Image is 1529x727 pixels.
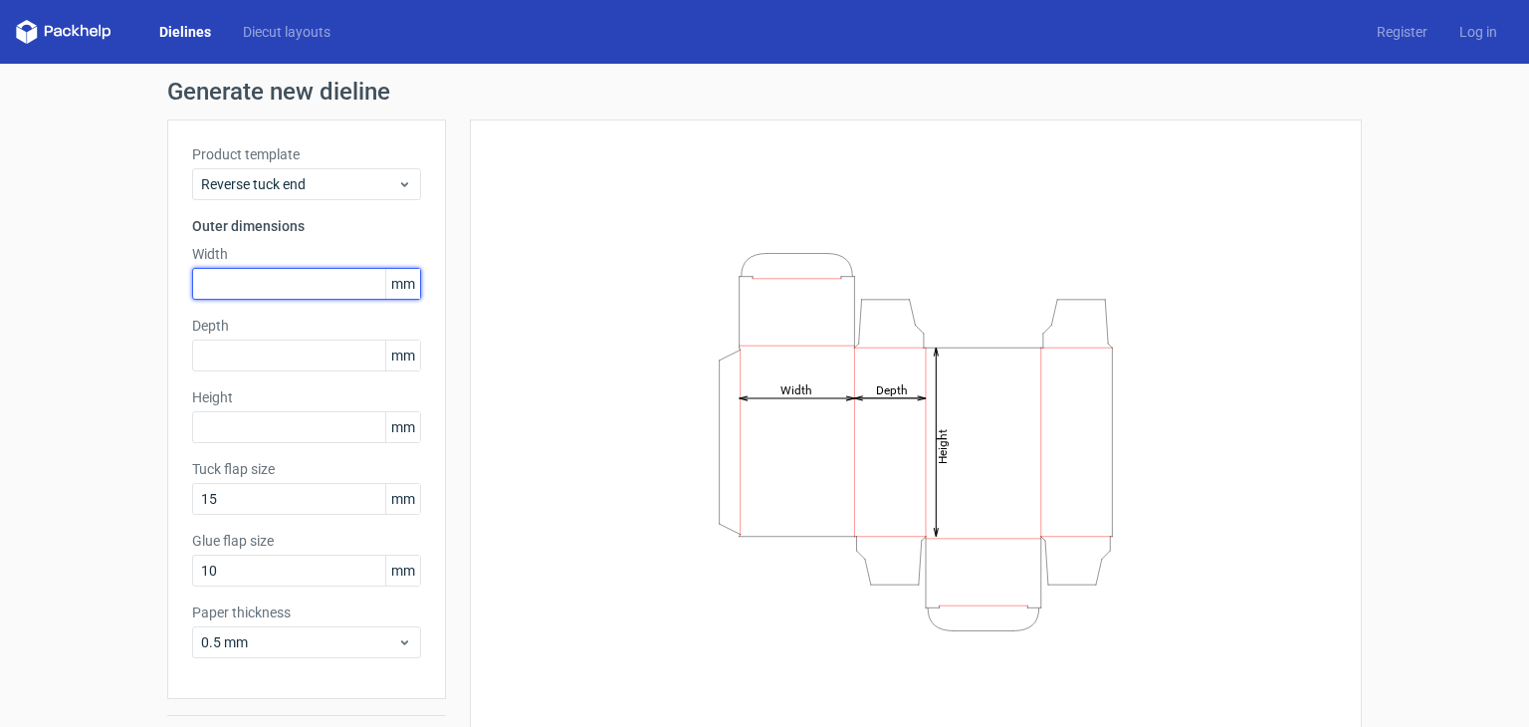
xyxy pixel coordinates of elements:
[192,244,421,264] label: Width
[1361,22,1443,42] a: Register
[876,382,908,396] tspan: Depth
[192,459,421,479] label: Tuck flap size
[1443,22,1513,42] a: Log in
[167,80,1362,104] h1: Generate new dieline
[201,174,397,194] span: Reverse tuck end
[936,428,950,463] tspan: Height
[385,412,420,442] span: mm
[192,144,421,164] label: Product template
[192,603,421,622] label: Paper thickness
[192,216,421,236] h3: Outer dimensions
[192,387,421,407] label: Height
[227,22,346,42] a: Diecut layouts
[385,484,420,514] span: mm
[201,632,397,652] span: 0.5 mm
[780,382,812,396] tspan: Width
[192,531,421,551] label: Glue flap size
[143,22,227,42] a: Dielines
[192,316,421,336] label: Depth
[385,556,420,586] span: mm
[385,269,420,299] span: mm
[385,341,420,370] span: mm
